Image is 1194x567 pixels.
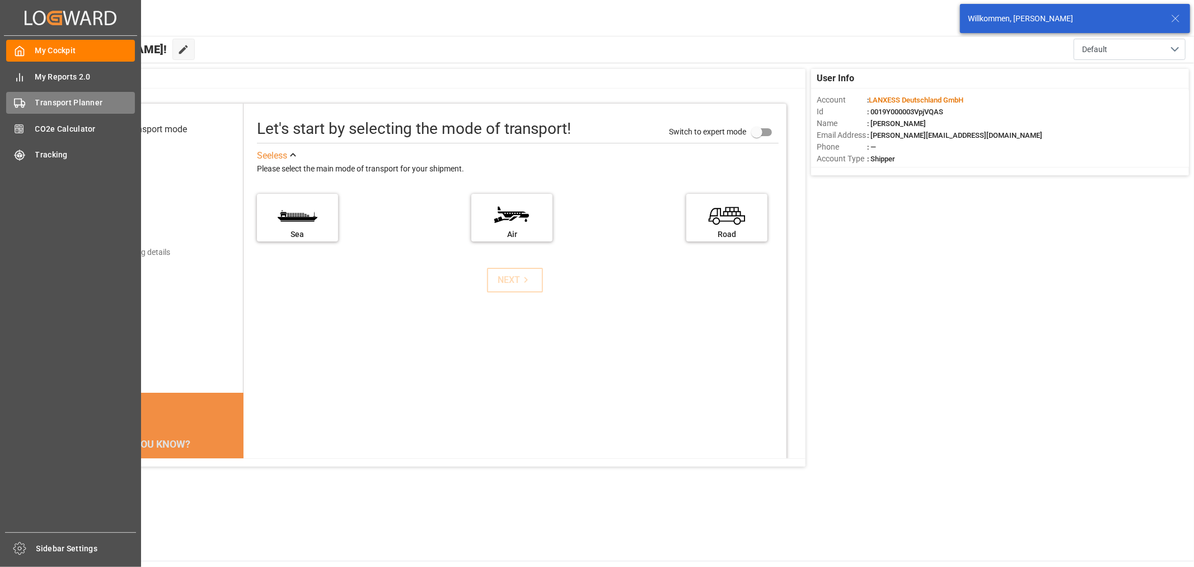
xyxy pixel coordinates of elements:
[76,456,230,523] div: The energy needed to power one large container ship across the ocean in a single day is the same ...
[257,149,287,162] div: See less
[867,108,943,116] span: : 0019Y000003VpjVQAS
[817,106,867,118] span: Id
[968,13,1160,25] div: Willkommen, [PERSON_NAME]
[228,456,244,536] button: next slide / item
[817,141,867,153] span: Phone
[867,131,1042,140] span: : [PERSON_NAME][EMAIL_ADDRESS][DOMAIN_NAME]
[869,96,963,104] span: LANXESS Deutschland GmbH
[36,543,137,555] span: Sidebar Settings
[6,144,135,166] a: Tracking
[6,118,135,140] a: CO2e Calculator
[498,273,532,287] div: NEXT
[867,143,876,151] span: : —
[35,45,135,57] span: My Cockpit
[817,118,867,129] span: Name
[669,127,746,136] span: Switch to expert mode
[35,97,135,109] span: Transport Planner
[477,229,547,240] div: Air
[257,162,779,176] div: Please select the main mode of transport for your shipment.
[817,129,867,141] span: Email Address
[817,72,854,85] span: User Info
[867,155,895,163] span: : Shipper
[35,123,135,135] span: CO2e Calculator
[817,94,867,106] span: Account
[35,149,135,161] span: Tracking
[692,229,762,240] div: Road
[817,153,867,165] span: Account Type
[263,229,333,240] div: Sea
[867,119,926,128] span: : [PERSON_NAME]
[6,66,135,87] a: My Reports 2.0
[63,432,244,456] div: DID YOU KNOW?
[100,123,187,136] div: Select transport mode
[867,96,963,104] span: :
[1074,39,1186,60] button: open menu
[6,92,135,114] a: Transport Planner
[487,268,543,292] button: NEXT
[35,71,135,83] span: My Reports 2.0
[46,39,167,60] span: Hello [PERSON_NAME]!
[257,117,571,141] div: Let's start by selecting the mode of transport!
[1082,44,1107,55] span: Default
[6,40,135,62] a: My Cockpit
